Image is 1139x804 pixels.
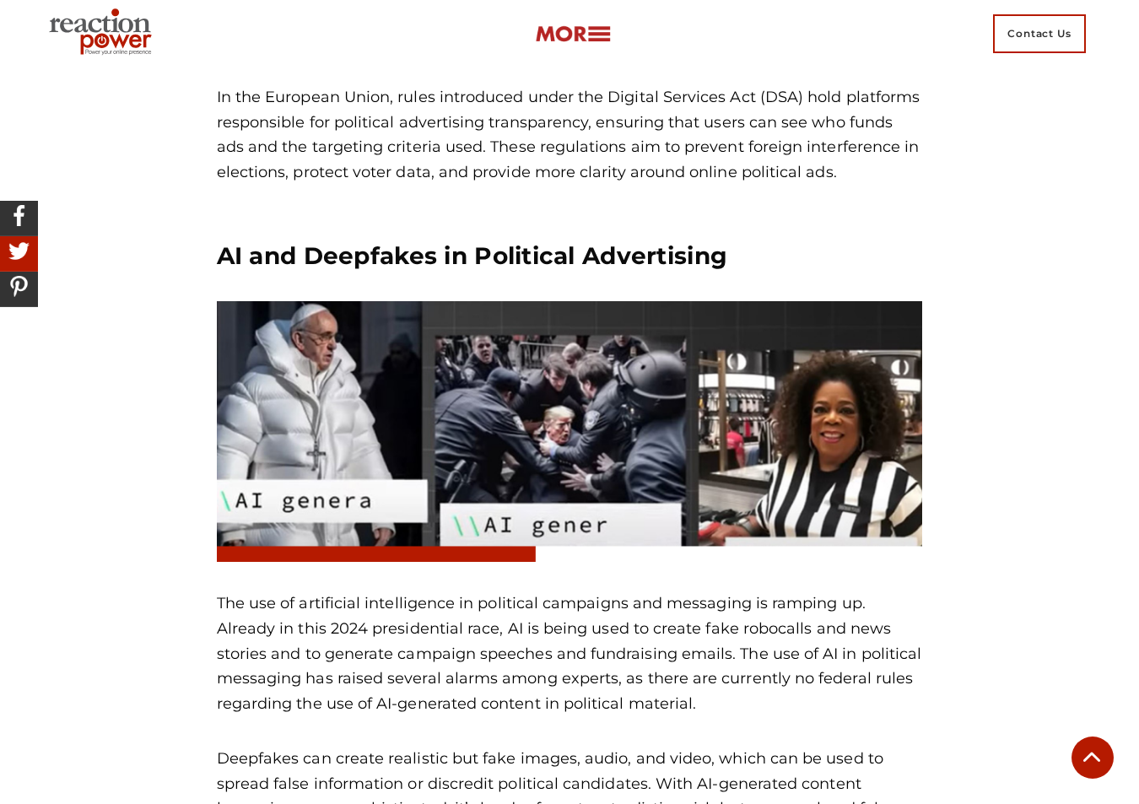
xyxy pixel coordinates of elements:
p: The use of artificial intelligence in political campaigns and messaging is ramping up. Already in... [217,591,923,716]
img: AI-images [217,301,923,563]
p: In the European Union, rules introduced under the Digital Services Act (DSA) hold platforms respo... [217,85,923,186]
img: Share On Twitter [4,236,34,266]
img: Executive Branding | Personal Branding Agency [42,3,165,64]
img: Share On Facebook [4,201,34,230]
h3: AI and Deepfakes in Political Advertising [217,240,923,272]
img: Share On Pinterest [4,272,34,301]
img: more-btn.png [535,24,611,44]
span: Contact Us [993,14,1086,53]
